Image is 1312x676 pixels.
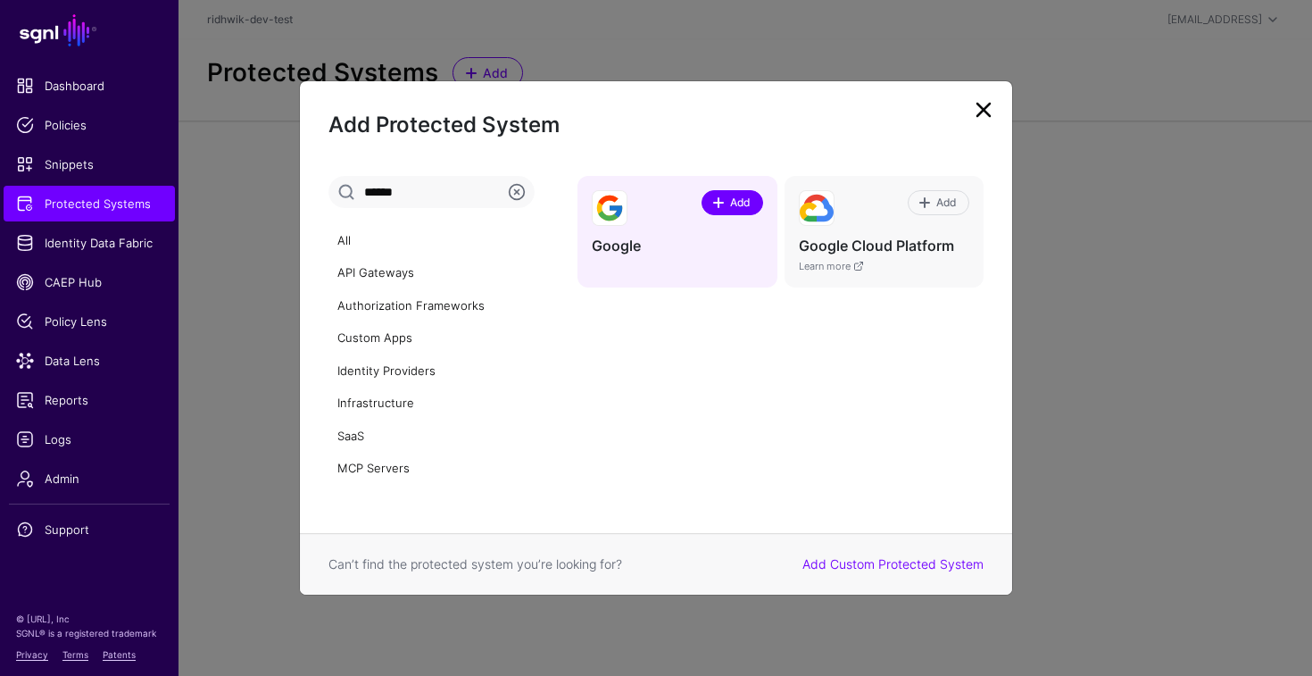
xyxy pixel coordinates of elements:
a: Infrastructure [328,388,535,419]
span: Can’t find the protected system you’re looking for? [328,556,622,572]
h2: Add Protected System [328,110,984,140]
h4: Google Cloud Platform [799,237,969,255]
span: Add [727,195,751,211]
a: Authorization Frameworks [328,291,535,321]
a: Learn more [799,260,864,272]
span: Add [934,195,958,211]
a: API Gateways [328,258,535,288]
a: SaaS [328,421,535,452]
a: MCP Servers [328,454,535,484]
a: All [328,226,535,256]
a: Add Custom Protected System [802,556,984,572]
a: Identity Providers [328,356,535,387]
img: svg+xml;base64,PHN2ZyB3aWR0aD0iNjQiIGhlaWdodD0iNjQiIHZpZXdCb3g9IjAgMCA2NCA2NCIgZmlsbD0ibm9uZSIgeG... [593,191,627,225]
img: svg+xml;base64,PHN2ZyB3aWR0aD0iMTg0IiBoZWlnaHQ9IjE0OCIgdmlld0JveD0iMCAwIDE4NCAxNDgiIGZpbGw9Im5vbm... [800,191,834,225]
a: Custom Apps [328,323,535,354]
h4: Google [592,237,762,255]
a: Add [702,190,763,215]
a: Add [908,190,969,215]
